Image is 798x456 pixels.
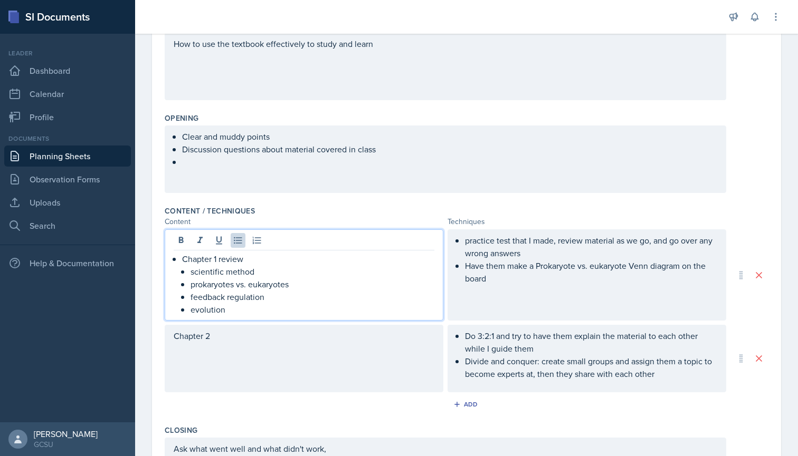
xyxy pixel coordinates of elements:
[455,400,478,409] div: Add
[465,234,717,259] p: practice test that I made, review material as we go, and go over any wrong answers
[174,37,717,50] p: How to use the textbook effectively to study and learn
[165,113,198,123] label: Opening
[4,215,131,236] a: Search
[465,355,717,380] p: Divide and conquer: create small groups and assign them a topic to become experts at, then they s...
[4,106,131,128] a: Profile
[182,130,717,143] p: Clear and muddy points
[165,216,443,227] div: Content
[450,396,484,412] button: Add
[4,253,131,274] div: Help & Documentation
[4,169,131,190] a: Observation Forms
[4,192,131,213] a: Uploads
[191,278,434,290] p: prokaryotes vs. eukaryotes
[4,145,131,167] a: Planning Sheets
[165,425,197,435] label: Closing
[191,290,434,303] p: feedback regulation
[34,429,98,439] div: [PERSON_NAME]
[174,442,717,455] p: Ask what went well and what didn't work,
[174,329,434,342] p: Chapter 2
[465,329,717,355] p: Do 3:2:1 and try to have them explain the material to each other while I guide them
[182,143,717,156] p: Discussion questions about material covered in class
[4,48,131,58] div: Leader
[4,83,131,104] a: Calendar
[448,216,726,227] div: Techniques
[34,439,98,450] div: GCSU
[465,259,717,285] p: Have them make a Prokaryote vs. eukaryote Venn diagram on the board
[191,265,434,278] p: scientific method
[191,303,434,316] p: evolution
[182,253,434,265] p: Chapter 1 review
[4,60,131,81] a: Dashboard
[4,134,131,143] div: Documents
[165,206,255,216] label: Content / Techniques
